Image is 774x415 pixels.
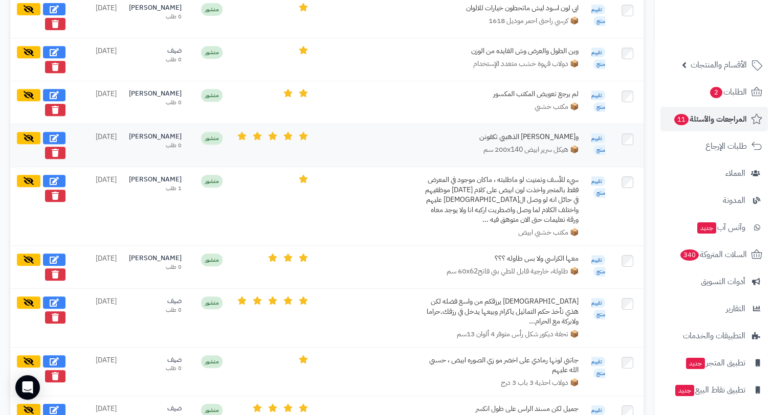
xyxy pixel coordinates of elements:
span: 11 [674,114,689,125]
span: تقييم منتج [591,48,605,69]
div: 0 طلب [129,306,182,314]
div: لم يرجع تعويض المكتب المكسور [425,89,579,99]
span: الأقسام والمنتجات [691,58,747,72]
div: [DEMOGRAPHIC_DATA] يرزقكم من واسع فضله لكن هذي تأخذ حكم التماثيل ياكرام وبيعها يدخل في رزقك.حراما... [425,296,579,327]
div: و[PERSON_NAME] الذهبيي تكفونن [425,132,579,142]
div: جاتني لونها رمادي على اخضر مو زي الصوره ابيض ، حسبي الله عليهم [425,355,579,375]
a: المراجعات والأسئلة11 [660,107,768,131]
div: سيء للأسف وتمنيت لو ماطلبته ، ماكان موجود في المعرض فقط بالمتجر واخذت لون ابيض على كلام [DATE] مو... [425,175,579,225]
div: ضيف [129,46,182,56]
span: 📦 طاولة، خارجية قابل للطي بني فاتح‎60x62 سم‏ [447,266,579,276]
div: ضيف [129,296,182,306]
span: تقييم منتج [591,298,605,319]
div: 0 طلب [129,56,182,64]
span: تقييم منتج [591,357,605,378]
div: جميل لكن مسند الراس على طول انكسر [425,404,579,414]
span: منشور [201,253,223,266]
a: الطلبات2 [660,80,768,104]
div: [PERSON_NAME] [129,89,182,99]
span: تطبيق المتجر [685,356,745,370]
span: طلبات الإرجاع [705,139,747,153]
span: منشور [201,175,223,188]
span: التقارير [726,302,745,316]
td: [DATE] [72,38,123,81]
span: 340 [680,249,699,261]
div: 1 طلب [129,185,182,193]
span: 2 [710,87,722,98]
td: [DATE] [72,167,123,246]
a: طلبات الإرجاع [660,134,768,158]
div: ضيف [129,355,182,365]
span: تقييم منتج [591,5,605,26]
span: جديد [697,222,716,234]
span: 📦 دولاب احذية 3 باب 3 درج [501,378,579,388]
a: التقارير [660,296,768,321]
div: 0 طلب [129,13,182,21]
img: logo-2.png [704,8,764,29]
span: 📦 هيكل سرير ابيض 200x140 سم‏ [483,145,579,155]
a: السلات المتروكة340 [660,242,768,267]
span: المراجعات والأسئلة [673,112,747,126]
span: جديد [686,358,705,369]
div: 0 طلب [129,99,182,107]
span: أدوات التسويق [701,274,745,289]
span: منشور [201,89,223,102]
div: وين الطول والعرض وش الفايده من الوزن [425,46,579,56]
td: [DATE] [72,289,123,348]
span: العملاء [725,166,745,180]
span: منشور [201,296,223,309]
div: ابي لون اسود ليش ماتحطون خيارات للالوان [425,3,579,13]
span: 📦 دولاب قهوة خشب متعدد الإستخدام [473,59,579,69]
div: [PERSON_NAME] [129,175,182,185]
span: 📦 مكتب خشبي [535,102,579,112]
a: التطبيقات والخدمات [660,324,768,348]
span: جديد [675,385,694,396]
a: وآتس آبجديد [660,215,768,240]
span: تقييم منتج [591,133,605,155]
span: الطلبات [709,85,747,99]
div: 0 طلب [129,142,182,150]
div: 0 طلب [129,364,182,373]
div: [PERSON_NAME] [129,3,182,13]
span: تطبيق نقاط البيع [674,383,745,397]
a: المدونة [660,188,768,213]
div: معها الكراسي ولا بس طاوله ؟؟؟ [425,253,579,264]
div: [PERSON_NAME] [129,253,182,263]
span: منشور [201,132,223,145]
span: 📦 تحفة ديكور شكل رأس متوفر 4 ألوان 13سم [457,329,579,339]
a: تطبيق نقاط البيعجديد [660,378,768,402]
div: 0 طلب [129,263,182,271]
span: تقييم منتج [591,176,605,198]
span: تقييم منتج [591,255,605,276]
td: [DATE] [72,246,123,289]
span: وآتس آب [696,220,745,235]
span: تقييم منتج [591,90,605,112]
span: السلات المتروكة [679,247,747,262]
td: [DATE] [72,347,123,396]
div: [PERSON_NAME] [129,132,182,142]
a: تطبيق المتجرجديد [660,351,768,375]
div: Open Intercom Messenger [15,375,40,400]
span: 📦 كرسي راحتى احمر موديل 1618 [489,16,579,26]
a: أدوات التسويق [660,269,768,294]
span: التطبيقات والخدمات [683,329,745,343]
div: ضيف [129,404,182,413]
td: [DATE] [72,81,123,124]
a: العملاء [660,161,768,186]
span: المدونة [723,193,745,207]
span: منشور [201,3,223,16]
span: منشور [201,46,223,59]
td: [DATE] [72,124,123,167]
span: 📦 مكتب خشبي ابيض [518,227,579,238]
span: منشور [201,355,223,368]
